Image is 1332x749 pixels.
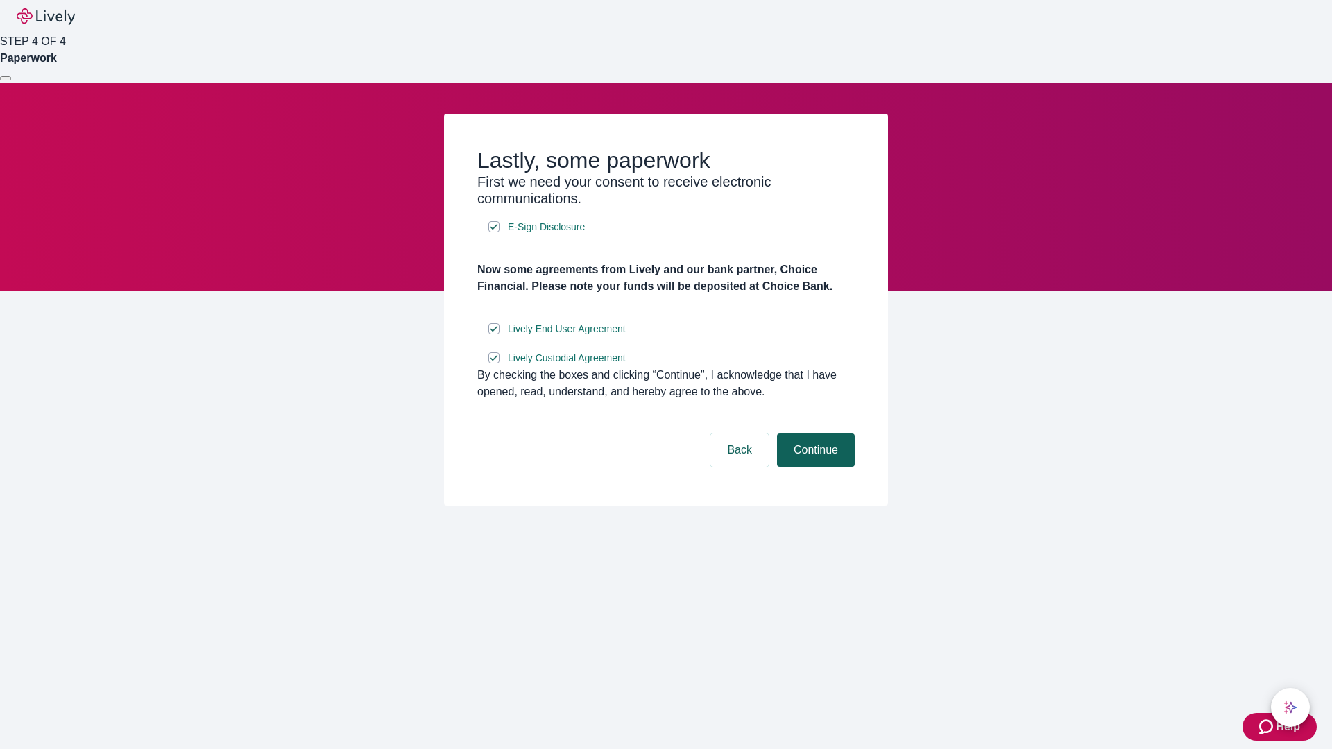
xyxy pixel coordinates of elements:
[1283,700,1297,714] svg: Lively AI Assistant
[17,8,75,25] img: Lively
[505,218,588,236] a: e-sign disclosure document
[1276,718,1300,735] span: Help
[1243,713,1317,741] button: Zendesk support iconHelp
[1271,688,1310,727] button: chat
[777,433,855,467] button: Continue
[508,220,585,234] span: E-Sign Disclosure
[477,173,855,207] h3: First we need your consent to receive electronic communications.
[505,320,629,338] a: e-sign disclosure document
[710,433,769,467] button: Back
[477,147,855,173] h2: Lastly, some paperwork
[477,261,855,295] h4: Now some agreements from Lively and our bank partner, Choice Financial. Please note your funds wi...
[505,350,629,367] a: e-sign disclosure document
[508,322,626,336] span: Lively End User Agreement
[1259,718,1276,735] svg: Zendesk support icon
[477,367,855,400] div: By checking the boxes and clicking “Continue", I acknowledge that I have opened, read, understand...
[508,351,626,365] span: Lively Custodial Agreement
